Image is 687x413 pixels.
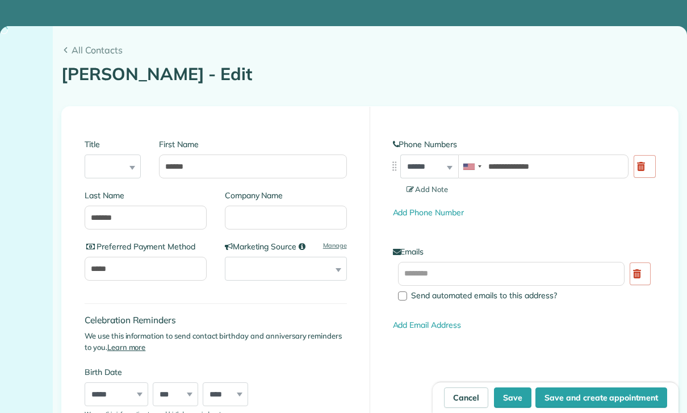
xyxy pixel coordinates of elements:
label: Marketing Source [225,241,347,252]
h4: Celebration Reminders [85,315,347,325]
label: First Name [159,139,346,150]
span: Send automated emails to this address? [411,290,557,301]
img: drag_indicator-119b368615184ecde3eda3c64c821f6cf29d3e2b97b89ee44bc31753036683e5.png [388,160,400,172]
label: Company Name [225,190,347,201]
a: Add Email Address [393,320,461,330]
a: All Contacts [61,43,678,57]
label: Preferred Payment Method [85,241,207,252]
button: Save and create appointment [535,387,667,408]
label: Title [85,139,141,150]
label: Birth Date [85,366,259,378]
button: Save [494,387,531,408]
a: Add Phone Number [393,207,464,218]
label: Phone Numbers [393,139,656,150]
a: Learn more [107,343,146,352]
label: Emails [393,246,656,257]
span: Add Note [407,185,449,194]
p: We use this information to send contact birthday and anniversary reminders to you. [85,331,347,353]
a: Manage [323,241,347,251]
h1: [PERSON_NAME] - Edit [61,65,678,84]
label: Last Name [85,190,207,201]
div: United States: +1 [459,155,485,178]
span: All Contacts [72,43,678,57]
a: Cancel [444,387,488,408]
